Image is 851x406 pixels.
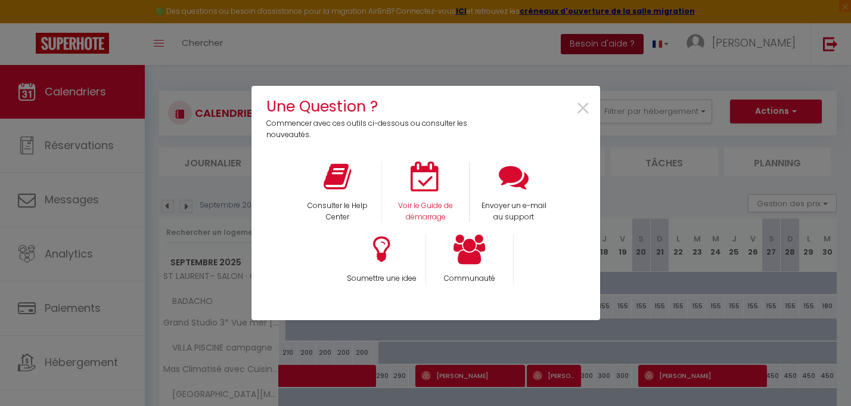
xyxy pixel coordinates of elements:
[478,200,550,223] p: Envoyer un e-mail au support
[434,273,505,284] p: Communauté
[10,5,45,41] button: Ouvrir le widget de chat LiveChat
[266,118,476,141] p: Commencer avec ces outils ci-dessous ou consulter les nouveautés.
[575,95,591,122] button: Close
[390,200,461,223] p: Voir le Guide de démarrage
[345,273,418,284] p: Soumettre une idee
[575,90,591,128] span: ×
[266,95,476,118] h4: Une Question ?
[301,200,374,223] p: Consulter le Help Center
